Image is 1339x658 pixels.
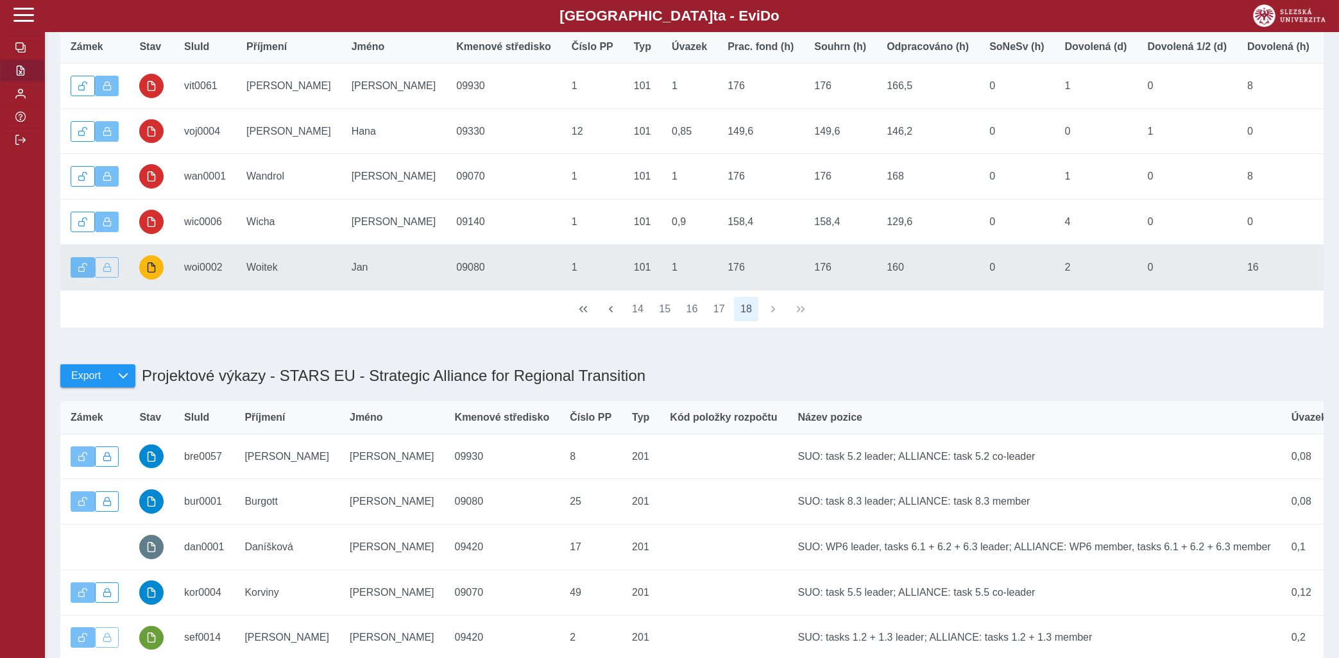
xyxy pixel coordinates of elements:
td: 158,4 [717,199,804,245]
button: schváleno [139,444,164,469]
td: voj0004 [174,108,236,154]
span: Souhrn (h) [814,41,866,53]
td: 1 [1055,63,1138,109]
td: [PERSON_NAME] [236,63,341,109]
button: Výkaz je odemčen. [71,582,95,603]
td: vit0061 [174,63,236,109]
span: Úvazek [672,41,707,53]
td: 0 [1137,244,1237,290]
td: 176 [717,244,804,290]
td: Wandrol [236,154,341,199]
button: Výkaz uzamčen. [95,76,119,96]
td: [PERSON_NAME] [339,569,445,615]
span: Zámek [71,412,103,423]
td: [PERSON_NAME] [339,525,445,570]
span: Kmenové středisko [456,41,551,53]
td: 176 [804,244,876,290]
td: 176 [717,154,804,199]
button: podepsáno [139,626,164,650]
button: probíhají úpravy [139,255,164,280]
button: 18 [734,297,758,321]
td: 1 [1137,108,1237,154]
td: 0 [979,244,1054,290]
td: 0 [1137,199,1237,245]
td: 0,08 [1281,434,1337,479]
td: 0 [1237,108,1320,154]
td: 0,9 [661,199,717,245]
span: Název pozice [797,412,862,423]
td: 201 [622,569,660,615]
td: 0,85 [661,108,717,154]
td: [PERSON_NAME] [339,479,445,525]
td: 09930 [446,63,561,109]
td: 149,6 [717,108,804,154]
button: Uzamknout lze pouze výkaz, který je podepsán a schválen. [95,446,119,467]
td: 8 [1237,63,1320,109]
td: 201 [622,479,660,525]
td: Burgott [234,479,339,525]
td: 0 [979,108,1054,154]
button: uzamčeno [139,164,164,189]
td: 158,4 [804,199,876,245]
span: t [713,8,717,24]
button: Uzamknout lze pouze výkaz, který je podepsán a schválen. [95,491,119,512]
td: wic0006 [174,199,236,245]
b: [GEOGRAPHIC_DATA] a - Evi [38,8,1301,24]
button: Uzamknout lze pouze výkaz, který je podepsán a schválen. [95,257,119,278]
span: Dovolená 1/2 (d) [1147,41,1227,53]
td: 101 [624,199,661,245]
td: 1 [661,244,717,290]
td: 0,08 [1281,479,1337,525]
span: Zámek [71,41,103,53]
td: 09930 [445,434,560,479]
td: 1 [561,63,624,109]
span: Typ [632,412,649,423]
td: 8 [1237,154,1320,199]
span: Typ [634,41,651,53]
td: [PERSON_NAME] [339,434,445,479]
td: 176 [717,63,804,109]
td: SUO: WP6 leader, tasks 6.1 + 6.2 + 6.3 leader; ALLIANCE: WP6 member, tasks 6.1 + 6.2 + 6.3 member [787,525,1281,570]
button: uzamčeno [139,210,164,234]
button: schváleno [139,580,164,605]
td: 1 [1055,154,1138,199]
td: 1 [561,154,624,199]
td: [PERSON_NAME] [236,108,341,154]
td: 0 [979,63,1054,109]
span: Příjmení [246,41,287,53]
td: 168 [876,154,979,199]
td: woi0002 [174,244,236,290]
td: 0 [1237,199,1320,245]
span: SluId [184,41,209,53]
img: logo_web_su.png [1253,4,1326,27]
span: Číslo PP [570,412,611,423]
td: bur0001 [174,479,234,525]
button: Výkaz je odemčen. [71,257,95,278]
td: [PERSON_NAME] [234,434,339,479]
td: 101 [624,154,661,199]
span: Dovolená (h) [1247,41,1309,53]
td: 09080 [445,479,560,525]
td: 1 [661,154,717,199]
button: Výkaz uzamčen. [95,212,119,232]
span: Export [71,370,101,382]
span: Příjmení [244,412,285,423]
button: Odemknout výkaz. [71,76,95,96]
span: SluId [184,412,209,423]
button: uzamčeno [139,119,164,144]
button: Výkaz je odemčen. [71,627,95,648]
button: Odemknout výkaz. [71,121,95,142]
td: Daníšková [234,525,339,570]
button: Výkaz je odemčen. [71,491,95,512]
button: 17 [707,297,731,321]
span: Odpracováno (h) [887,41,969,53]
td: 1 [561,199,624,245]
td: 0,12 [1281,569,1337,615]
td: 0,1 [1281,525,1337,570]
button: schváleno [139,489,164,514]
span: Kód položky rozpočtu [670,412,777,423]
td: 4 [1055,199,1138,245]
span: Stav [139,412,161,423]
span: o [771,8,780,24]
span: SoNeSv (h) [989,41,1044,53]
